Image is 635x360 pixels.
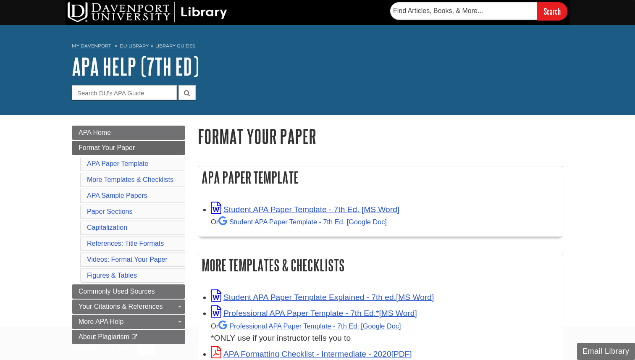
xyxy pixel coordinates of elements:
a: APA Home [72,126,185,140]
a: Professional APA Paper Template - 7th Ed. [218,322,401,330]
span: About Plagiarism [79,333,129,340]
a: Link opens in new window [211,205,399,214]
button: Email Library [577,343,635,360]
a: Your Citations & References [72,300,185,314]
small: Or [211,322,401,330]
form: Searches DU Library's articles, books, and more [390,2,567,20]
a: More Templates & Checklists [87,176,173,183]
a: Student APA Paper Template - 7th Ed. [Google Doc] [218,218,387,226]
a: About Plagiarism [72,330,185,344]
input: Find Articles, Books, & More... [390,2,537,20]
a: Link opens in new window [211,349,412,358]
a: Videos: Format Your Paper [87,256,168,263]
a: APA Paper Template [87,160,148,167]
a: Paper Sections [87,208,133,215]
a: APA Sample Papers [87,192,147,199]
h1: Format Your Paper [198,126,563,147]
input: Search [537,2,567,20]
div: *ONLY use if your instructor tells you to [211,320,559,344]
a: References: Title Formats [87,240,164,247]
small: Or [211,218,387,226]
a: Library Guides [155,43,195,49]
a: More APA Help [72,315,185,329]
span: More APA Help [79,318,123,325]
h2: APA Paper Template [198,166,563,189]
span: Your Citations & References [79,303,163,310]
span: Commonly Used Sources [79,288,155,295]
div: Guide Page Menu [72,126,185,344]
nav: breadcrumb [72,40,563,54]
input: Search DU's APA Guide [72,85,177,100]
i: This link opens in a new window [131,334,138,340]
h2: More Templates & Checklists [198,254,563,276]
a: Commonly Used Sources [72,284,185,299]
a: APA Help (7th Ed) [72,53,199,79]
a: Figures & Tables [87,272,137,279]
a: Link opens in new window [211,309,417,318]
a: DU Library [120,43,149,49]
img: DU Library [68,2,227,22]
span: APA Home [79,129,111,136]
a: Capitalization [87,224,127,231]
a: My Davenport [72,42,111,50]
span: Format Your Paper [79,144,135,151]
a: Format Your Paper [72,141,185,155]
a: Link opens in new window [211,293,434,302]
